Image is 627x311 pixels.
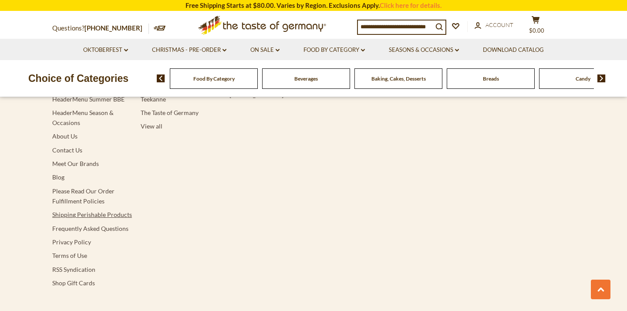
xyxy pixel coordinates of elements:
[483,45,544,55] a: Download Catalog
[52,252,87,259] a: Terms of Use
[52,95,125,103] a: HeaderMenu Summer BBE
[193,75,235,82] a: Food By Category
[52,173,64,181] a: Blog
[83,45,128,55] a: Oktoberfest
[371,75,426,82] a: Baking, Cakes, Desserts
[529,27,544,34] span: $0.00
[485,21,513,28] span: Account
[141,122,162,130] a: View all
[52,225,128,232] a: Frequently Asked Questions
[52,266,95,273] a: RSS Syndication
[522,16,549,37] button: $0.00
[52,132,78,140] a: About Us
[157,74,165,82] img: previous arrow
[389,45,459,55] a: Seasons & Occasions
[52,160,99,167] a: Meet Our Brands
[294,75,318,82] a: Beverages
[52,279,95,287] a: Shop Gift Cards
[576,75,590,82] a: Candy
[52,146,82,154] a: Contact Us
[152,45,226,55] a: Christmas - PRE-ORDER
[52,211,132,218] a: Shipping Perishable Products
[303,45,365,55] a: Food By Category
[483,75,499,82] a: Breads
[52,23,149,34] p: Questions?
[52,187,115,205] a: Please Read Our Order Fulfillment Policies
[380,1,442,9] a: Click here for details.
[475,20,513,30] a: Account
[597,74,606,82] img: next arrow
[141,109,199,116] a: The Taste of Germany
[52,238,91,246] a: Privacy Policy
[141,95,166,103] a: Teekanne
[52,109,114,126] a: HeaderMenu Season & Occasions
[250,45,280,55] a: On Sale
[84,24,142,32] a: [PHONE_NUMBER]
